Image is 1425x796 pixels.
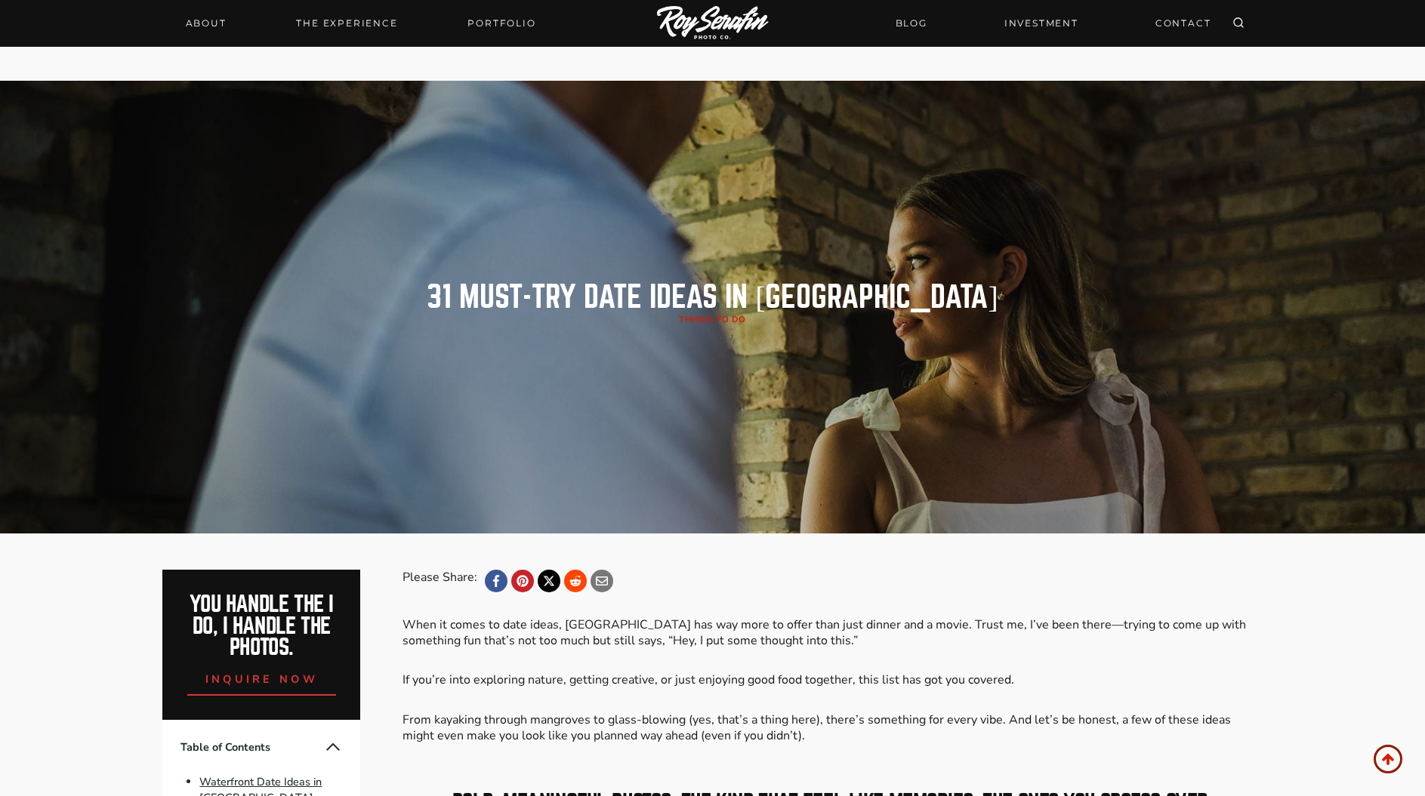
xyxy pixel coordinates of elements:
h1: 31 MUST-TRY Date Ideas in [GEOGRAPHIC_DATA] [427,282,998,312]
a: Scroll to top [1374,745,1402,773]
a: THE EXPERIENCE [287,13,406,34]
a: INVESTMENT [995,10,1087,36]
p: From kayaking through mangroves to glass-blowing (yes, that’s a thing here), there’s something fo... [403,712,1262,744]
a: About [177,13,236,34]
a: Things to Do [679,314,746,325]
a: Reddit [564,570,587,592]
a: BLOG [887,10,936,36]
a: Email [591,570,613,592]
p: When it comes to date ideas, [GEOGRAPHIC_DATA] has way more to offer than just dinner and a movie... [403,617,1262,649]
nav: Primary Navigation [177,13,545,34]
img: Logo of Roy Serafin Photo Co., featuring stylized text in white on a light background, representi... [657,6,769,41]
button: View Search Form [1228,13,1249,34]
p: If you’re into exploring nature, getting creative, or just enjoying good food together, this list... [403,672,1262,688]
span: inquire now [205,672,319,687]
span: Table of Contents [180,739,324,755]
button: Collapse Table of Contents [324,738,342,756]
a: X [538,570,560,592]
h2: You handle the i do, I handle the photos. [179,594,344,659]
a: Portfolio [458,13,544,34]
a: inquire now [187,659,337,696]
a: CONTACT [1146,10,1220,36]
div: Please Share: [403,570,477,592]
nav: Secondary Navigation [887,10,1220,36]
a: Pinterest [511,570,534,592]
a: Facebook [485,570,507,592]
